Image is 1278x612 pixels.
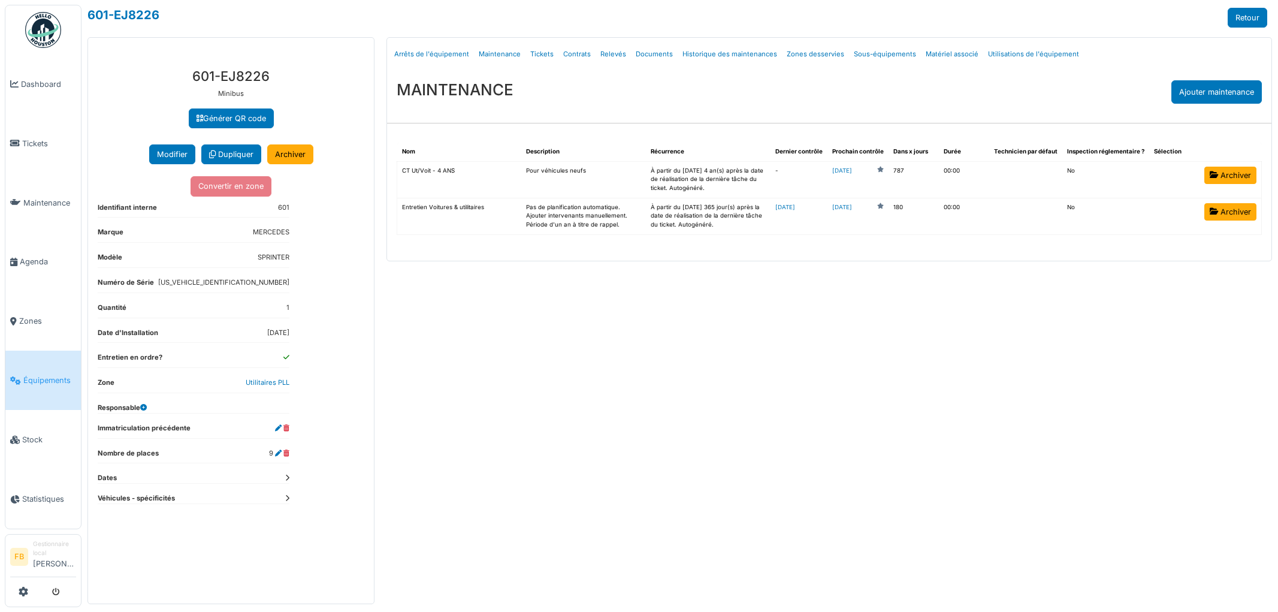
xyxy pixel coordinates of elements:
[22,434,76,445] span: Stock
[889,161,939,198] td: 787
[5,351,81,410] a: Équipements
[771,143,827,161] th: Dernier contrôle
[1067,167,1075,174] span: translation missing: fr.shared.no
[5,233,81,292] a: Agenda
[98,448,159,463] dt: Nombre de places
[149,144,195,164] button: Modifier
[832,203,852,212] a: [DATE]
[5,410,81,469] a: Stock
[22,138,76,149] span: Tickets
[827,143,889,161] th: Prochain contrôle
[19,315,76,327] span: Zones
[22,493,76,505] span: Statistiques
[939,198,989,234] td: 00:00
[921,40,983,68] a: Matériel associé
[521,143,646,161] th: Description
[596,40,631,68] a: Relevés
[1067,204,1075,210] span: translation missing: fr.shared.no
[246,378,289,387] a: Utilitaires PLL
[389,40,474,68] a: Arrêts de l'équipement
[21,79,76,90] span: Dashboard
[267,144,313,164] a: Archiver
[98,252,122,267] dt: Modèle
[20,256,76,267] span: Agenda
[23,197,76,209] span: Maintenance
[5,55,81,114] a: Dashboard
[525,40,558,68] a: Tickets
[397,198,522,234] td: Entretien Voitures & utilitaires
[678,40,782,68] a: Historique des maintenances
[98,352,162,367] dt: Entretien en ordre?
[521,161,646,198] td: Pour véhicules neufs
[397,161,522,198] td: CT Ut/Voit - 4 ANS
[33,539,76,558] div: Gestionnaire local
[983,40,1084,68] a: Utilisations de l'équipement
[253,227,289,237] dd: MERCEDES
[1062,143,1149,161] th: Inspection réglementaire ?
[889,143,939,161] th: Dans x jours
[98,303,126,318] dt: Quantité
[646,143,771,161] th: Récurrence
[849,40,921,68] a: Sous-équipements
[5,469,81,529] a: Statistiques
[23,375,76,386] span: Équipements
[397,143,522,161] th: Nom
[631,40,678,68] a: Documents
[98,89,364,99] p: Minibus
[98,278,154,293] dt: Numéro de Série
[782,40,849,68] a: Zones desservies
[269,448,289,459] dd: 9
[1171,80,1262,104] div: Ajouter maintenance
[5,292,81,351] a: Zones
[1204,203,1256,221] a: Archiver
[989,143,1062,161] th: Technicien par défaut
[646,161,771,198] td: À partir du [DATE] 4 an(s) après la date de réalisation de la dernière tâche du ticket. Autogénéré.
[5,173,81,233] a: Maintenance
[267,328,289,338] dd: [DATE]
[889,198,939,234] td: 180
[189,108,274,128] a: Générer QR code
[98,473,289,483] dt: Dates
[98,378,114,393] dt: Zone
[286,303,289,313] dd: 1
[771,161,827,198] td: -
[646,198,771,234] td: À partir du [DATE] 365 jour(s) après la date de réalisation de la dernière tâche du ticket. Autog...
[258,252,289,263] dd: SPRINTER
[33,539,76,574] li: [PERSON_NAME]
[939,161,989,198] td: 00:00
[98,493,289,504] dt: Véhicules - spécificités
[98,403,147,413] dt: Responsable
[10,548,28,566] li: FB
[98,203,157,218] dt: Identifiant interne
[87,8,159,22] a: 601-EJ8226
[98,328,158,343] dt: Date d'Installation
[832,167,852,176] a: [DATE]
[201,144,261,164] a: Dupliquer
[397,80,513,99] h3: MAINTENANCE
[98,423,191,438] dt: Immatriculation précédente
[1228,8,1267,28] a: Retour
[521,198,646,234] td: Pas de planification automatique. Ajouter intervenants manuellement. Période d'un an à titre de r...
[474,40,525,68] a: Maintenance
[278,203,289,213] dd: 601
[98,227,123,242] dt: Marque
[25,12,61,48] img: Badge_color-CXgf-gQk.svg
[775,204,795,210] a: [DATE]
[98,68,364,84] h3: 601-EJ8226
[158,278,289,288] dd: [US_VEHICLE_IDENTIFICATION_NUMBER]
[1149,143,1200,161] th: Sélection
[939,143,989,161] th: Durée
[1204,167,1256,184] a: Archiver
[5,114,81,173] a: Tickets
[10,539,76,577] a: FB Gestionnaire local[PERSON_NAME]
[558,40,596,68] a: Contrats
